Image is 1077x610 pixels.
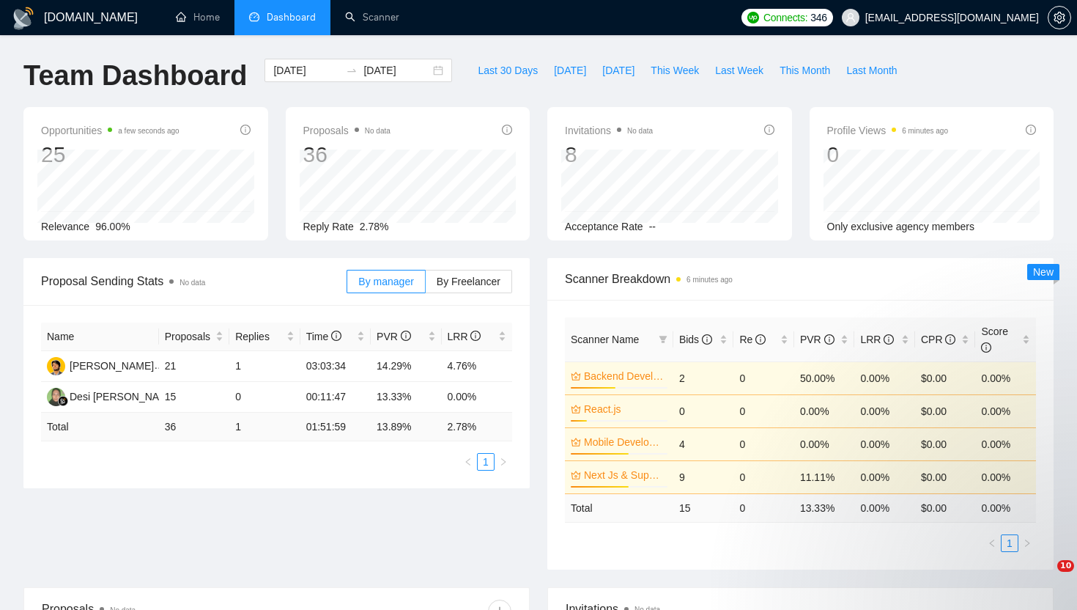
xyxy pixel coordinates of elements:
span: 2.78% [360,221,389,232]
td: 0.00% [975,460,1036,493]
span: Proposals [165,328,212,345]
span: Time [306,331,341,342]
span: [DATE] [602,62,634,78]
span: LRR [860,334,894,345]
span: filter [659,335,667,344]
button: Last Week [707,59,771,82]
span: No data [179,279,205,287]
button: [DATE] [546,59,594,82]
li: Next Page [495,453,512,471]
button: right [495,453,512,471]
img: upwork-logo.png [747,12,759,23]
div: 0 [827,141,949,169]
span: info-circle [240,125,251,135]
td: 0 [733,460,794,493]
td: 0.00% [975,361,1036,394]
span: Score [981,326,1008,353]
span: swap-right [346,65,358,76]
span: Relevance [41,221,89,232]
div: Desi [PERSON_NAME] [70,389,177,405]
span: info-circle [755,334,766,345]
td: $0.00 [915,394,976,427]
span: Last Week [715,62,763,78]
span: info-circle [824,334,834,345]
span: info-circle [401,331,411,341]
td: 15 [673,493,734,522]
td: 14.29% [371,351,441,382]
img: TN [47,357,65,375]
time: 6 minutes ago [902,127,948,135]
td: 36 [159,413,229,441]
td: 0 [733,361,794,394]
span: Scanner Name [571,334,639,345]
span: info-circle [1026,125,1036,135]
td: 0.00% [854,361,915,394]
a: Next Js & Supabase [584,467,665,483]
td: 0 [673,394,734,427]
td: 0.00% [854,427,915,460]
span: CPR [921,334,955,345]
input: Start date [273,62,340,78]
h1: Team Dashboard [23,59,247,93]
a: Backend Development Python and Go [584,368,665,384]
time: a few seconds ago [118,127,179,135]
div: [PERSON_NAME] [70,358,154,374]
td: 21 [159,351,229,382]
td: 0.00% [854,460,915,493]
span: info-circle [981,342,991,353]
td: 0 [733,493,794,522]
button: setting [1048,6,1071,29]
td: 13.33% [371,382,441,413]
a: TN[PERSON_NAME] [47,359,154,371]
span: This Month [780,62,830,78]
td: 0.00% [442,382,513,413]
span: Invitations [565,122,653,139]
span: PVR [800,334,834,345]
img: DW [47,388,65,406]
a: 1 [478,454,494,470]
td: $0.00 [915,427,976,460]
td: 00:11:47 [300,382,371,413]
span: Re [739,334,766,345]
span: info-circle [470,331,481,341]
td: 11.11% [794,460,855,493]
td: 4 [673,427,734,460]
span: Connects: [763,10,807,26]
td: 0 [733,427,794,460]
td: 2.78 % [442,413,513,441]
td: 1 [229,351,300,382]
span: crown [571,404,581,414]
span: By Freelancer [437,276,500,287]
th: Name [41,323,159,351]
td: 13.89 % [371,413,441,441]
button: [DATE] [594,59,643,82]
span: 96.00% [95,221,130,232]
li: Previous Page [459,453,477,471]
td: 01:51:59 [300,413,371,441]
span: This Week [651,62,699,78]
td: 1 [229,413,300,441]
span: Proposal Sending Stats [41,272,347,290]
span: left [464,457,473,466]
span: Last 30 Days [478,62,538,78]
button: This Week [643,59,707,82]
span: user [845,12,856,23]
span: By manager [358,276,413,287]
span: right [499,457,508,466]
a: searchScanner [345,11,399,23]
span: Opportunities [41,122,179,139]
button: left [459,453,477,471]
span: Last Month [846,62,897,78]
td: Total [41,413,159,441]
td: 0 [229,382,300,413]
td: 15 [159,382,229,413]
button: Last 30 Days [470,59,546,82]
span: info-circle [502,125,512,135]
td: Total [565,493,673,522]
div: 36 [303,141,391,169]
a: Mobile Development [584,434,665,450]
span: No data [365,127,391,135]
div: 8 [565,141,653,169]
span: Dashboard [267,11,316,23]
td: 0.00% [854,394,915,427]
